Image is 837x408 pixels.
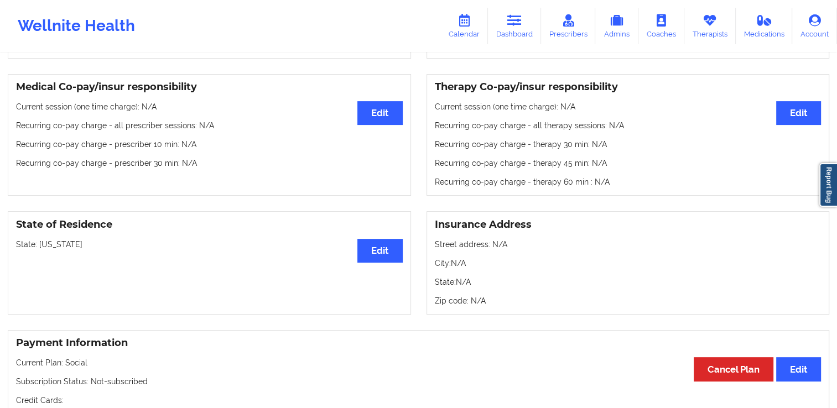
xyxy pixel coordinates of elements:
[440,8,488,44] a: Calendar
[776,357,821,381] button: Edit
[435,295,822,306] p: Zip code: N/A
[435,139,822,150] p: Recurring co-pay charge - therapy 30 min : N/A
[694,357,773,381] button: Cancel Plan
[16,357,821,368] p: Current Plan: Social
[488,8,541,44] a: Dashboard
[435,218,822,231] h3: Insurance Address
[435,158,822,169] p: Recurring co-pay charge - therapy 45 min : N/A
[435,81,822,93] h3: Therapy Co-pay/insur responsibility
[595,8,638,44] a: Admins
[776,101,821,125] button: Edit
[16,239,403,250] p: State: [US_STATE]
[16,395,821,406] p: Credit Cards:
[16,139,403,150] p: Recurring co-pay charge - prescriber 10 min : N/A
[16,158,403,169] p: Recurring co-pay charge - prescriber 30 min : N/A
[736,8,793,44] a: Medications
[435,101,822,112] p: Current session (one time charge): N/A
[435,239,822,250] p: Street address: N/A
[435,176,822,187] p: Recurring co-pay charge - therapy 60 min : N/A
[435,120,822,131] p: Recurring co-pay charge - all therapy sessions : N/A
[357,101,402,125] button: Edit
[16,120,403,131] p: Recurring co-pay charge - all prescriber sessions : N/A
[684,8,736,44] a: Therapists
[819,163,837,207] a: Report Bug
[16,81,403,93] h3: Medical Co-pay/insur responsibility
[541,8,596,44] a: Prescribers
[16,376,821,387] p: Subscription Status: Not-subscribed
[435,276,822,287] p: State: N/A
[16,337,821,349] h3: Payment Information
[16,218,403,231] h3: State of Residence
[792,8,837,44] a: Account
[16,101,403,112] p: Current session (one time charge): N/A
[357,239,402,263] button: Edit
[638,8,684,44] a: Coaches
[435,258,822,269] p: City: N/A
